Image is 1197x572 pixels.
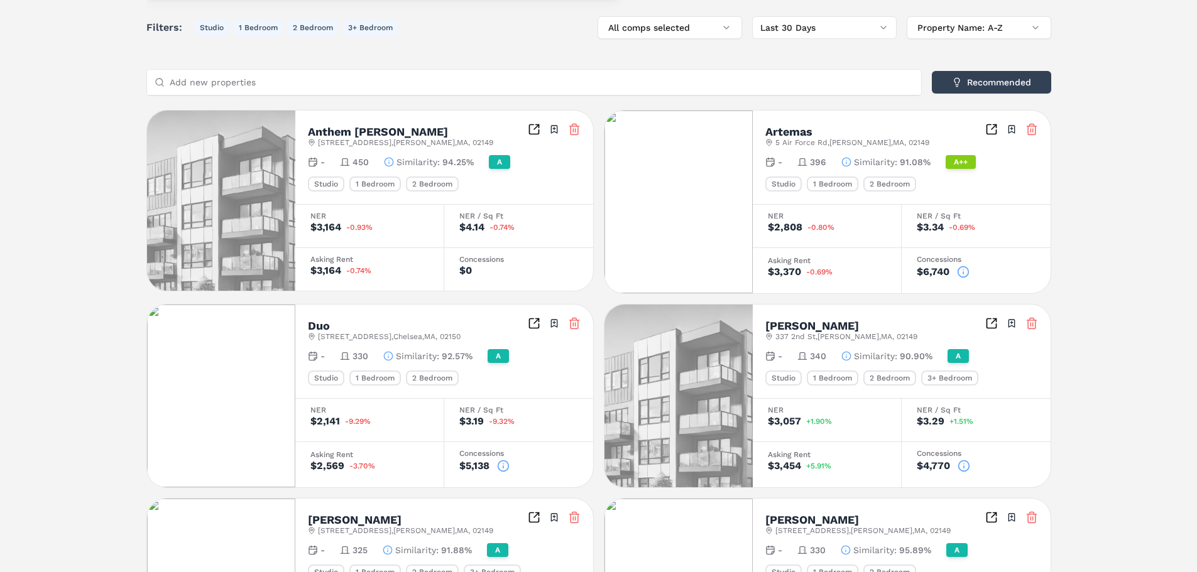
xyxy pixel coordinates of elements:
span: +5.91% [806,462,831,470]
div: $5,138 [459,461,489,471]
div: 2 Bedroom [406,370,459,386]
div: NER [768,212,886,220]
span: -0.69% [949,224,975,231]
span: 330 [810,544,826,556]
span: Similarity : [854,156,897,168]
a: Inspect Comparables [985,317,998,330]
div: $3.34 [917,222,944,232]
div: 1 Bedroom [807,176,858,192]
div: $3.29 [917,416,944,426]
button: All comps selected [598,16,742,39]
div: Studio [765,370,802,386]
div: 1 Bedroom [349,176,401,192]
h2: [PERSON_NAME] [308,514,402,526]
span: 325 [353,544,368,556]
span: +1.90% [806,418,832,425]
span: -9.29% [345,418,371,425]
span: -0.74% [489,224,515,231]
div: $3,370 [768,267,801,277]
button: 2 Bedroom [288,20,338,35]
span: - [778,156,782,168]
span: [STREET_ADDRESS] , [PERSON_NAME] , MA , 02149 [775,526,951,536]
div: Concessions [917,450,1036,457]
div: NER / Sq Ft [459,212,578,220]
div: $0 [459,266,472,276]
span: Filters: [146,20,190,35]
button: Similarity:90.90% [841,350,932,362]
span: Similarity : [396,156,440,168]
div: Concessions [459,450,578,457]
span: [STREET_ADDRESS] , Chelsea , MA , 02150 [318,332,461,342]
button: 3+ Bedroom [343,20,398,35]
span: -0.69% [806,268,833,276]
span: 90.90% [900,350,932,362]
span: Similarity : [853,544,897,556]
div: 1 Bedroom [807,370,858,386]
div: Studio [765,176,802,192]
div: A [488,349,509,363]
span: 450 [353,156,369,168]
div: 1 Bedroom [349,370,401,386]
span: [STREET_ADDRESS] , [PERSON_NAME] , MA , 02149 [318,138,493,148]
div: 2 Bedroom [863,370,916,386]
div: 2 Bedroom [863,176,916,192]
div: Asking Rent [310,256,429,263]
span: 330 [353,350,368,362]
span: 91.88% [441,544,472,556]
span: [STREET_ADDRESS] , [PERSON_NAME] , MA , 02149 [318,526,493,536]
input: Add new properties [170,70,914,95]
span: - [778,350,782,362]
div: Asking Rent [768,451,886,458]
button: Studio [195,20,229,35]
a: Inspect Comparables [528,123,540,136]
div: Concessions [459,256,578,263]
div: NER / Sq Ft [917,406,1036,414]
span: Similarity : [854,350,897,362]
span: -9.32% [489,418,515,425]
div: A [489,155,510,169]
span: - [320,544,325,556]
a: Inspect Comparables [985,511,998,524]
h2: Anthem [PERSON_NAME] [308,126,448,138]
h2: Artemas [765,126,812,138]
div: $2,569 [310,461,344,471]
div: NER [310,406,429,414]
div: Studio [308,370,344,386]
span: 95.89% [899,544,931,556]
div: NER [768,406,886,414]
div: 3+ Bedroom [921,370,978,386]
div: 2 Bedroom [406,176,459,192]
span: 396 [810,156,826,168]
div: A [946,543,968,557]
span: -0.74% [346,267,371,274]
div: $3,164 [310,266,341,276]
div: $2,808 [768,222,802,232]
button: 1 Bedroom [234,20,283,35]
div: A [487,543,508,557]
button: Similarity:92.57% [383,350,473,362]
div: NER / Sq Ft [459,406,578,414]
button: Similarity:91.08% [841,156,931,168]
div: Studio [308,176,344,192]
span: -0.93% [346,224,373,231]
div: Asking Rent [310,451,429,458]
button: Property Name: A-Z [907,16,1051,39]
div: Concessions [917,256,1036,263]
div: $3,057 [768,416,801,426]
div: NER / Sq Ft [917,212,1036,220]
a: Inspect Comparables [985,123,998,136]
span: Similarity : [396,350,439,362]
div: $6,740 [917,267,949,277]
span: - [320,156,325,168]
span: 92.57% [442,350,473,362]
div: $4,770 [917,461,950,471]
div: A++ [946,155,976,169]
span: 94.25% [442,156,474,168]
span: Similarity : [395,544,439,556]
span: 91.08% [900,156,931,168]
span: -3.70% [349,462,375,470]
h2: Duo [308,320,330,332]
span: 5 Air Force Rd , [PERSON_NAME] , MA , 02149 [775,138,929,148]
span: - [778,544,782,556]
button: Similarity:91.88% [383,544,472,556]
